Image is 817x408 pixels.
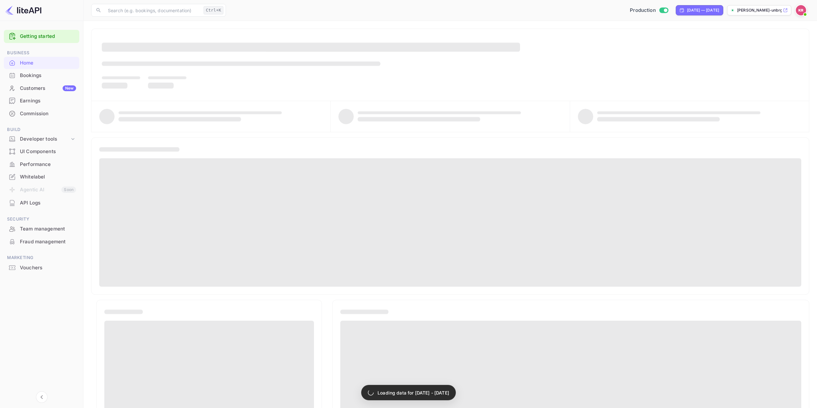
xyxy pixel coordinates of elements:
div: UI Components [4,145,79,158]
button: Collapse navigation [36,391,48,403]
div: New [63,85,76,91]
div: Switch to Sandbox mode [627,7,671,14]
a: Commission [4,108,79,119]
span: Production [630,7,656,14]
a: Getting started [20,33,76,40]
a: Earnings [4,95,79,107]
div: Performance [20,161,76,168]
span: Build [4,126,79,133]
div: Click to change the date range period [676,5,723,15]
a: Performance [4,158,79,170]
div: Ctrl+K [204,6,223,14]
div: Customers [20,85,76,92]
img: Kobus Roux [796,5,806,15]
a: Vouchers [4,262,79,273]
a: Fraud management [4,236,79,247]
div: API Logs [20,199,76,207]
span: Security [4,216,79,223]
input: Search (e.g. bookings, documentation) [104,4,201,17]
div: Vouchers [4,262,79,274]
a: Home [4,57,79,69]
div: Performance [4,158,79,171]
div: Vouchers [20,264,76,272]
div: Developer tools [4,134,79,145]
div: Fraud management [4,236,79,248]
img: LiteAPI logo [5,5,41,15]
div: Team management [20,225,76,233]
p: Loading data for [DATE] - [DATE] [378,389,449,396]
div: UI Components [20,148,76,155]
div: Commission [20,110,76,117]
p: [PERSON_NAME]-unbrg.[PERSON_NAME]... [737,7,782,13]
a: Team management [4,223,79,235]
div: CustomersNew [4,82,79,95]
div: Getting started [4,30,79,43]
div: Developer tools [20,135,70,143]
div: Bookings [4,69,79,82]
div: Bookings [20,72,76,79]
div: Commission [4,108,79,120]
a: CustomersNew [4,82,79,94]
a: Whitelabel [4,171,79,183]
a: API Logs [4,197,79,209]
a: Bookings [4,69,79,81]
a: UI Components [4,145,79,157]
div: Earnings [20,97,76,105]
div: Whitelabel [20,173,76,181]
div: Home [20,59,76,67]
span: Marketing [4,254,79,261]
span: Business [4,49,79,56]
div: [DATE] — [DATE] [687,7,719,13]
div: Fraud management [20,238,76,246]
